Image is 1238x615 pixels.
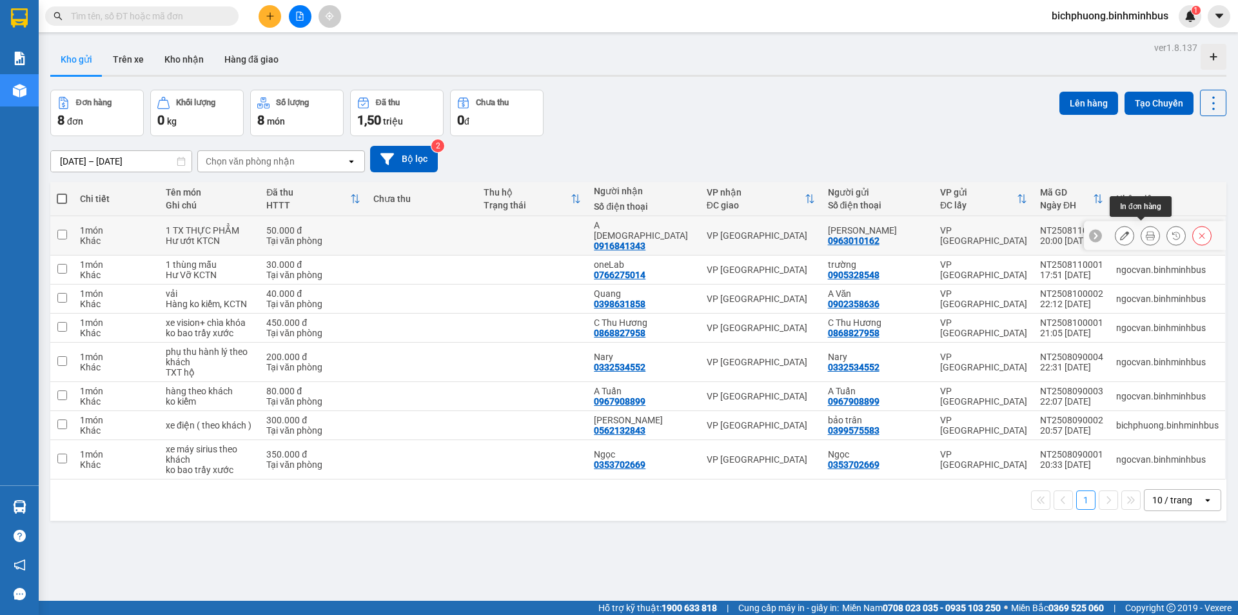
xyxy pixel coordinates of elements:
div: Ghi chú [166,200,253,210]
div: 22:12 [DATE] [1040,299,1103,309]
div: Khác [80,270,153,280]
div: VP [GEOGRAPHIC_DATA] [707,391,815,401]
div: 20:57 [DATE] [1040,425,1103,436]
div: 0399575583 [828,425,879,436]
div: xe máy sirius theo khách [166,444,253,465]
span: 8 [257,112,264,128]
div: A Tuấn [828,386,927,396]
div: Quang [594,288,693,299]
div: HTTT [266,200,350,210]
div: Số điện thoại [828,200,927,210]
button: Khối lượng0kg [150,90,244,136]
div: 0766275014 [594,270,645,280]
div: 10 / trang [1152,494,1192,507]
div: Chú Thịnh [828,225,927,236]
div: 450.000 đ [266,318,360,328]
button: Trên xe [103,44,154,75]
button: Số lượng8món [250,90,344,136]
div: Hư Vỡ KCTN [166,270,253,280]
div: 1 món [80,259,153,270]
div: VP [GEOGRAPHIC_DATA] [707,230,815,241]
span: aim [325,12,334,21]
span: 0 [457,112,464,128]
div: VP [GEOGRAPHIC_DATA] [940,415,1027,436]
div: phụ thu hành lý theo khách [166,347,253,367]
div: ngocvan.binhminhbus [1116,265,1219,275]
div: 200.000 đ [266,352,360,362]
th: Toggle SortBy [934,182,1034,216]
div: Chưa thu [476,98,509,107]
div: ngocvan.binhminhbus [1116,323,1219,333]
th: Toggle SortBy [260,182,367,216]
div: 0916841343 [594,241,645,251]
button: Đơn hàng8đơn [50,90,144,136]
div: NT2508090001 [1040,449,1103,459]
div: Chọn văn phòng nhận [206,155,295,168]
th: Toggle SortBy [477,182,587,216]
div: 0967908899 [594,396,645,407]
div: Ngày ĐH [1040,200,1093,210]
div: VP [GEOGRAPHIC_DATA] [940,288,1027,309]
button: Kho gửi [50,44,103,75]
span: 1,50 [357,112,381,128]
span: triệu [383,116,403,126]
div: Ngọc [828,449,927,459]
span: đơn [67,116,83,126]
img: logo-vxr [11,8,28,28]
div: Nary [594,352,693,362]
div: Tại văn phòng [266,328,360,338]
div: 0353702669 [828,459,879,470]
div: Bảo Trân [594,415,693,425]
svg: open [346,156,357,166]
div: Khác [80,459,153,470]
div: Đã thu [266,187,350,197]
div: 21:05 [DATE] [1040,328,1103,338]
div: 17:51 [DATE] [1040,270,1103,280]
div: Tại văn phòng [266,270,360,280]
div: 0967908899 [828,396,879,407]
div: Khác [80,425,153,436]
div: 0332534552 [594,362,645,372]
div: 1 thùng mẫu [166,259,253,270]
div: NT2508110001 [1040,259,1103,270]
span: kg [167,116,177,126]
img: solution-icon [13,52,26,65]
div: VP [GEOGRAPHIC_DATA] [707,265,815,275]
div: ko bao trầy xước [166,328,253,338]
div: Hư ướt KTCN [166,236,253,246]
img: warehouse-icon [13,500,26,514]
button: caret-down [1208,5,1230,28]
div: 0868827958 [828,328,879,338]
div: Thu hộ [484,187,571,197]
div: bảo trân [828,415,927,425]
div: ngocvan.binhminhbus [1116,391,1219,401]
sup: 1 [1192,6,1201,15]
svg: open [1203,495,1213,505]
div: ngocvan.binhminhbus [1116,357,1219,367]
div: VP [GEOGRAPHIC_DATA] [940,352,1027,372]
button: Tạo Chuyến [1125,92,1194,115]
div: 1 TX THỰC PHẲM [166,225,253,236]
div: VP [GEOGRAPHIC_DATA] [940,386,1027,407]
div: 0902358636 [828,299,879,309]
div: 1 món [80,225,153,236]
div: Chưa thu [373,194,471,204]
div: Tại văn phòng [266,236,360,246]
th: Toggle SortBy [1034,182,1110,216]
div: A Văn [828,288,927,299]
div: NT2508090002 [1040,415,1103,425]
div: ĐC giao [707,200,805,210]
div: VP [GEOGRAPHIC_DATA] [707,420,815,430]
div: Hàng ko kiểm, KCTN [166,299,253,309]
div: 1 món [80,352,153,362]
span: đ [464,116,469,126]
div: vải [166,288,253,299]
div: Tên món [166,187,253,197]
div: VP [GEOGRAPHIC_DATA] [707,294,815,304]
span: plus [266,12,275,21]
img: warehouse-icon [13,84,26,97]
div: ngocvan.binhminhbus [1116,294,1219,304]
div: Tại văn phòng [266,425,360,436]
div: Ngọc [594,449,693,459]
div: A Phúc [594,220,693,241]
